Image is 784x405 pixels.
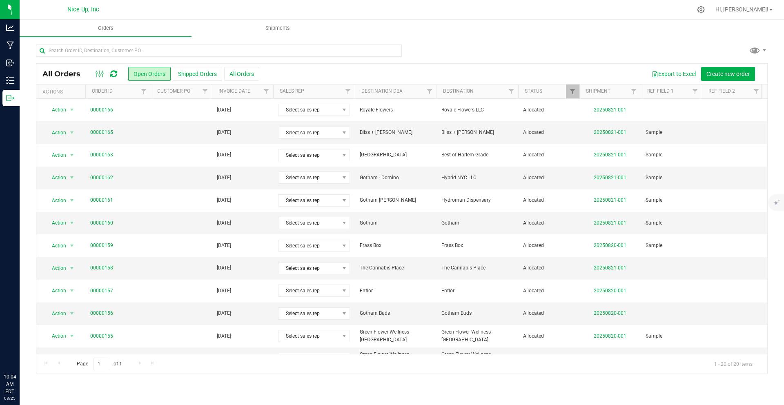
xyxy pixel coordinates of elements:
a: Ref Field 1 [647,88,674,94]
span: Bliss + [PERSON_NAME] [441,129,513,136]
a: Filter [260,85,273,98]
button: Shipped Orders [173,67,222,81]
span: Action [45,263,67,274]
span: Action [45,195,67,206]
a: 00000160 [90,219,113,227]
iframe: Resource center [8,340,33,364]
a: Status [525,88,542,94]
span: Allocated [523,106,575,114]
span: Action [45,285,67,296]
span: Royale Flowers [360,106,432,114]
span: Green Flower Wellness - [GEOGRAPHIC_DATA] [441,351,513,366]
span: Action [45,127,67,138]
span: Best of Harlem Grade [441,151,513,159]
a: Filter [505,85,518,98]
a: 20250821-001 [594,129,626,135]
a: Filter [627,85,641,98]
a: Filter [566,85,579,98]
span: Allocated [523,196,575,204]
inline-svg: Outbound [6,94,14,102]
a: Filter [750,85,763,98]
div: Actions [42,89,82,95]
span: Sample [646,151,662,159]
a: Filter [688,85,702,98]
span: Action [45,240,67,251]
span: Royale Flowers LLC [441,106,513,114]
span: Enflor [441,287,513,295]
a: 00000156 [90,309,113,317]
span: Bliss + [PERSON_NAME] [360,129,432,136]
button: All Orders [224,67,259,81]
a: 00000155 [90,332,113,340]
button: Open Orders [128,67,171,81]
p: 08/25 [4,395,16,401]
span: Sample [646,242,662,249]
a: 00000157 [90,287,113,295]
span: Select sales rep [278,149,339,161]
span: Action [45,308,67,319]
a: Destination DBA [361,88,403,94]
span: [DATE] [217,219,231,227]
span: Allocated [523,309,575,317]
a: 20250821-001 [594,152,626,158]
span: Gotham Buds [441,309,513,317]
span: Allocated [523,174,575,182]
span: [DATE] [217,332,231,340]
span: Allocated [523,242,575,249]
a: Shipments [192,20,363,37]
span: Nice Up, Inc [67,6,99,13]
span: [DATE] [217,196,231,204]
inline-svg: Manufacturing [6,41,14,49]
span: Action [45,104,67,116]
span: Action [45,149,67,161]
span: Sample [646,219,662,227]
p: 10:04 AM EDT [4,373,16,395]
span: Hybrid NYC LLC [441,174,513,182]
a: Orders [20,20,192,37]
input: Search Order ID, Destination, Customer PO... [36,45,402,57]
a: Ref Field 2 [708,88,735,94]
span: Frass Box [441,242,513,249]
a: 00000162 [90,174,113,182]
span: Select sales rep [278,330,339,342]
span: Sample [646,196,662,204]
a: Customer PO [157,88,190,94]
inline-svg: Analytics [6,24,14,32]
button: Create new order [701,67,755,81]
a: 20250821-001 [594,107,626,113]
span: select [67,330,77,342]
span: Sample [646,174,662,182]
span: The Cannabis Place [441,264,513,272]
a: 20250820-001 [594,288,626,294]
span: Select sales rep [278,172,339,183]
span: Select sales rep [278,104,339,116]
span: select [67,172,77,183]
span: Gotham - Domino [360,174,432,182]
a: 20250820-001 [594,243,626,248]
span: Allocated [523,287,575,295]
a: Invoice Date [218,88,250,94]
a: Filter [198,85,212,98]
a: 20250821-001 [594,265,626,271]
span: select [67,149,77,161]
span: [DATE] [217,242,231,249]
span: Gotham [PERSON_NAME] [360,196,432,204]
a: 00000158 [90,264,113,272]
span: Hi, [PERSON_NAME]! [715,6,768,13]
span: Select sales rep [278,217,339,229]
span: [DATE] [217,151,231,159]
span: [DATE] [217,309,231,317]
a: 20250821-001 [594,197,626,203]
span: Action [45,330,67,342]
span: Gotham [360,219,432,227]
a: 20250821-001 [594,175,626,180]
span: Select sales rep [278,308,339,319]
a: 00000165 [90,129,113,136]
span: Page of 1 [70,358,129,370]
span: select [67,285,77,296]
span: [DATE] [217,174,231,182]
a: Sales Rep [280,88,304,94]
a: Filter [341,85,355,98]
span: Create new order [706,71,750,77]
span: [GEOGRAPHIC_DATA] [360,151,432,159]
